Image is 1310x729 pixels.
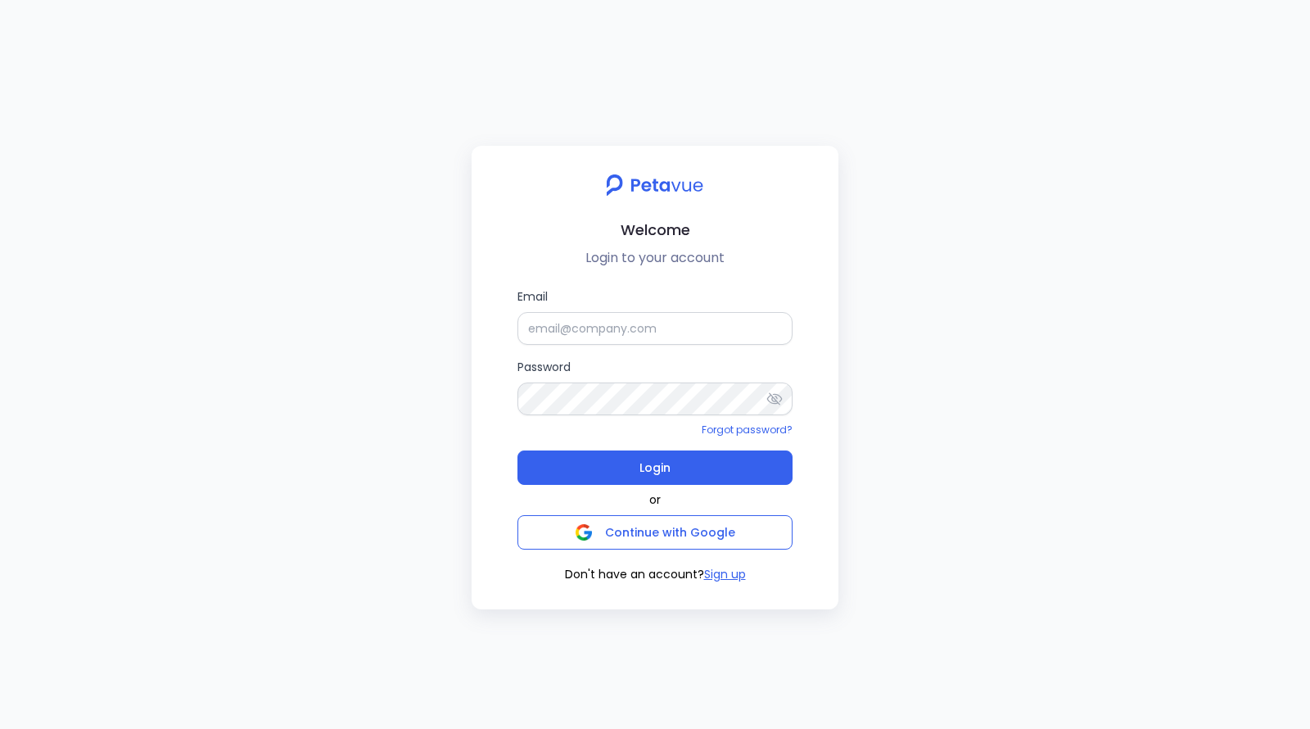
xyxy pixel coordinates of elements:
span: Don't have an account? [565,566,704,583]
span: or [649,491,661,509]
button: Login [517,451,793,485]
label: Password [517,358,793,414]
img: petavue logo [595,165,714,205]
button: Sign up [704,566,746,583]
label: Email [517,288,793,345]
button: Continue with Google [517,515,793,550]
input: Email [517,312,793,345]
span: Continue with Google [605,524,735,541]
h2: Welcome [485,218,825,242]
span: Login [639,456,671,479]
input: Password [517,383,793,414]
p: Login to your account [485,248,825,268]
a: Forgot password? [702,423,793,437]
